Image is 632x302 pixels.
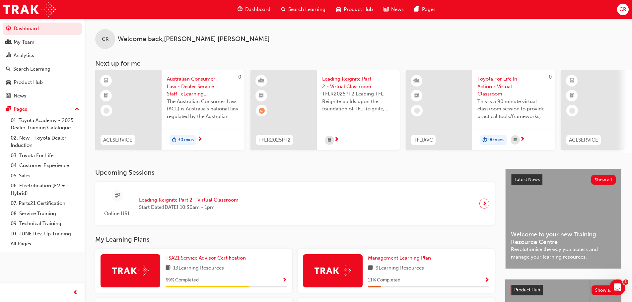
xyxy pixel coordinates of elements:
button: Pages [3,103,82,115]
span: learningResourceType_INSTRUCTOR_LED-icon [259,77,264,85]
a: pages-iconPages [409,3,441,16]
span: Dashboard [245,6,270,13]
div: My Team [14,38,35,46]
a: search-iconSearch Learning [276,3,331,16]
span: News [391,6,404,13]
a: 02. New - Toyota Dealer Induction [8,133,82,151]
span: Search Learning [288,6,325,13]
span: calendar-icon [328,136,331,145]
span: duration-icon [482,136,487,145]
a: 09. Technical Training [8,218,82,229]
span: Online URL [101,210,134,217]
span: Product Hub [514,287,540,293]
div: Pages [14,105,27,113]
a: 08. Service Training [8,209,82,219]
span: next-icon [520,137,525,143]
span: 13 Learning Resources [173,264,224,272]
span: 0 [549,74,552,80]
span: chart-icon [6,53,11,59]
span: news-icon [384,5,388,14]
a: news-iconNews [378,3,409,16]
span: search-icon [6,66,11,72]
span: pages-icon [6,106,11,112]
span: learningResourceType_INSTRUCTOR_LED-icon [414,77,419,85]
span: up-icon [75,105,79,114]
span: booktick-icon [570,91,574,100]
span: TFLIAVC [414,136,433,144]
span: Product Hub [344,6,373,13]
span: prev-icon [73,289,78,297]
span: CR [102,35,109,43]
a: Product Hub [3,76,82,89]
span: The Australian Consumer Law (ACL) is Australia's national law regulated by the Australian Competi... [167,98,239,120]
span: TFLR2025PT2 Leading TFL Reignite builds upon the foundation of TFL Reignite, reaffirming our comm... [322,90,394,113]
span: duration-icon [172,136,176,145]
a: TSA21 Service Advisor Certification [166,254,248,262]
span: learningRecordVerb_WAITLIST-icon [259,108,265,114]
iframe: Intercom live chat [609,279,625,295]
span: 90 mins [488,136,504,144]
div: Analytics [14,52,34,59]
a: 0TFLIAVCToyota For Life In Action - Virtual ClassroomThis is a 90 minute virtual classroom sessio... [406,70,555,150]
span: learningResourceType_ELEARNING-icon [570,77,574,85]
img: Trak [112,266,149,276]
h3: My Learning Plans [95,236,495,243]
span: ACLSERVICE [103,136,132,144]
a: Management Learning Plan [368,254,434,262]
span: calendar-icon [514,136,517,144]
span: pages-icon [414,5,419,14]
span: TFLR2025PT2 [258,136,291,144]
a: guage-iconDashboard [232,3,276,16]
span: Show Progress [484,277,489,283]
span: ACLSERVICE [569,136,598,144]
span: Pages [422,6,436,13]
a: 03. Toyota For Life [8,151,82,161]
span: Revolutionise the way you access and manage your learning resources. [511,246,616,261]
span: learningRecordVerb_NONE-icon [414,108,420,114]
span: 0 [238,74,241,80]
span: Toyota For Life In Action - Virtual Classroom [477,75,550,98]
a: 01. Toyota Academy - 2025 Dealer Training Catalogue [8,115,82,133]
a: TFLR2025PT2Leading Reignite Part 2 - Virtual ClassroomTFLR2025PT2 Leading TFL Reignite builds upo... [250,70,400,150]
span: CR [619,6,626,13]
h3: Upcoming Sessions [95,169,495,176]
a: Dashboard [3,23,82,35]
a: Latest NewsShow all [511,174,616,185]
span: booktick-icon [414,91,419,100]
span: news-icon [6,93,11,99]
span: next-icon [482,199,487,208]
span: 9 Learning Resources [376,264,424,272]
a: Product HubShow all [511,285,616,295]
span: Australian Consumer Law - Dealer Service Staff- eLearning Module [167,75,239,98]
span: This is a 90 minute virtual classroom session to provide practical tools/frameworks, behaviours a... [477,98,550,120]
span: car-icon [336,5,341,14]
h3: Next up for me [85,60,632,67]
a: Trak [3,2,56,17]
span: learningRecordVerb_NONE-icon [569,108,575,114]
span: learningResourceType_ELEARNING-icon [104,77,108,85]
div: Product Hub [14,79,43,86]
span: Leading Reignite Part 2 - Virtual Classroom [322,75,394,90]
a: 07. Parts21 Certification [8,198,82,209]
button: Show Progress [484,276,489,284]
a: Online URLLeading Reignite Part 2 - Virtual ClassroomStart Date:[DATE] 10:30am - 1pm [101,187,489,220]
span: sessionType_ONLINE_URL-icon [115,192,120,200]
span: 11 % Completed [368,276,400,284]
button: DashboardMy TeamAnalyticsSearch LearningProduct HubNews [3,21,82,103]
span: TSA21 Service Advisor Certification [166,255,246,261]
span: 30 mins [178,136,194,144]
a: Search Learning [3,63,82,75]
button: Show all [592,285,616,295]
a: Latest NewsShow allWelcome to your new Training Resource CentreRevolutionise the way you access a... [505,169,621,269]
button: Show all [591,175,616,185]
a: All Pages [8,239,82,249]
span: Management Learning Plan [368,255,431,261]
span: next-icon [334,137,339,143]
span: 69 % Completed [166,276,199,284]
button: Show Progress [282,276,287,284]
span: booktick-icon [104,91,108,100]
a: 10. TUNE Rev-Up Training [8,229,82,239]
a: 04. Customer Experience [8,160,82,171]
a: 05. Sales [8,171,82,181]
